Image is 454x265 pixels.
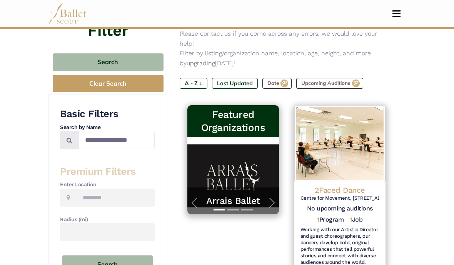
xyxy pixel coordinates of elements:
[262,78,292,89] label: Date
[317,216,344,224] h5: Program
[180,48,393,68] p: Filter by listing/organization name, location, age, height, and more by [DATE]!
[300,205,379,213] h5: No upcoming auditions
[60,165,155,178] h3: Premium Filters
[53,53,164,71] button: Search
[180,29,393,48] p: Please contact us if you come across any errors, we would love your help!
[214,205,225,214] button: Slide 1
[78,131,155,149] input: Search by names...
[294,105,386,182] img: Logo
[60,216,155,224] h4: Radius (mi)
[60,124,155,131] h4: Search by Name
[317,216,319,223] span: 1
[350,216,352,223] span: 1
[53,75,164,92] button: Clear Search
[60,181,155,189] h4: Enter Location
[76,189,155,207] input: Location
[387,10,406,17] button: Toggle navigation
[241,205,253,214] button: Slide 3
[212,78,258,89] label: Last Updated
[350,216,362,224] h5: Job
[187,60,215,67] a: upgrading
[194,108,272,134] h3: Featured Organizations
[60,108,155,121] h3: Basic Filters
[180,78,207,89] label: A - Z ↓
[227,205,239,214] button: Slide 2
[195,195,271,207] a: Arrais Ballet
[300,195,379,202] h6: Centre for Movement, [STREET_ADDRESS]
[296,78,363,89] label: Upcoming Auditions
[300,185,379,195] h4: 2Faced Dance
